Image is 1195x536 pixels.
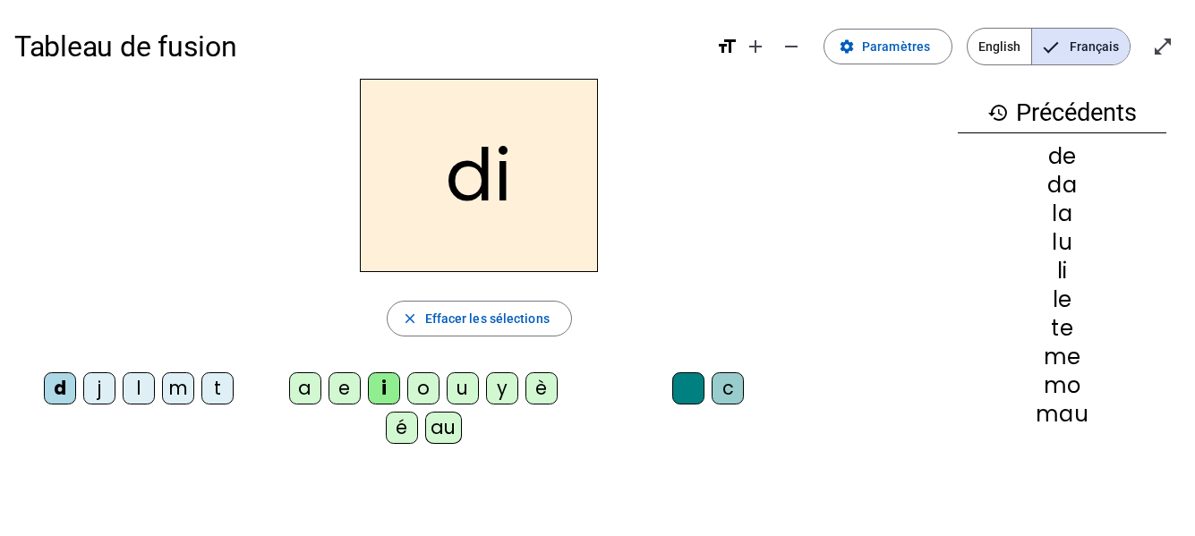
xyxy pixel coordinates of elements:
[862,36,930,57] span: Paramètres
[968,29,1031,64] span: English
[83,372,115,404] div: j
[14,18,702,75] h1: Tableau de fusion
[486,372,518,404] div: y
[289,372,321,404] div: a
[162,372,194,404] div: m
[44,372,76,404] div: d
[425,412,462,444] div: au
[958,232,1166,253] div: lu
[360,79,598,272] h2: di
[839,38,855,55] mat-icon: settings
[716,36,738,57] mat-icon: format_size
[958,375,1166,396] div: mo
[967,28,1131,65] mat-button-toggle-group: Language selection
[958,289,1166,311] div: le
[402,311,418,327] mat-icon: close
[958,260,1166,282] div: li
[745,36,766,57] mat-icon: add
[525,372,558,404] div: è
[958,318,1166,339] div: te
[1145,29,1181,64] button: Entrer en plein écran
[123,372,155,404] div: l
[387,301,572,336] button: Effacer les sélections
[1152,36,1174,57] mat-icon: open_in_full
[958,404,1166,425] div: mau
[958,346,1166,368] div: me
[425,308,550,329] span: Effacer les sélections
[958,174,1166,196] div: da
[368,372,400,404] div: i
[958,146,1166,167] div: de
[987,102,1009,123] mat-icon: history
[329,372,361,404] div: e
[958,203,1166,225] div: la
[447,372,479,404] div: u
[824,29,952,64] button: Paramètres
[201,372,234,404] div: t
[386,412,418,444] div: é
[1032,29,1130,64] span: Français
[958,93,1166,133] h3: Précédents
[738,29,773,64] button: Augmenter la taille de la police
[407,372,440,404] div: o
[712,372,744,404] div: c
[773,29,809,64] button: Diminuer la taille de la police
[781,36,802,57] mat-icon: remove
